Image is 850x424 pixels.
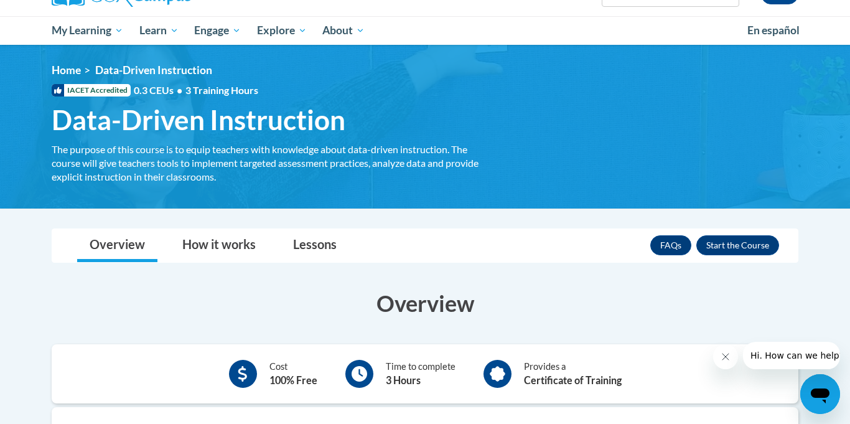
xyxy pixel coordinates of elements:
span: About [322,23,365,38]
a: Overview [77,229,157,262]
a: Engage [186,16,249,45]
iframe: Button to launch messaging window [800,374,840,414]
a: FAQs [650,235,691,255]
div: Cost [269,360,317,388]
a: How it works [170,229,268,262]
a: Lessons [281,229,349,262]
b: 100% Free [269,374,317,386]
div: Main menu [33,16,817,45]
span: Learn [139,23,179,38]
span: En español [747,24,800,37]
div: Time to complete [386,360,455,388]
a: About [315,16,373,45]
span: Data-Driven Instruction [52,103,345,136]
span: Hi. How can we help? [7,9,101,19]
b: 3 Hours [386,374,421,386]
span: 0.3 CEUs [134,83,258,97]
span: • [177,84,182,96]
span: Explore [257,23,307,38]
span: Data-Driven Instruction [95,64,212,77]
span: IACET Accredited [52,84,131,97]
h3: Overview [52,288,798,319]
a: Explore [249,16,315,45]
a: Learn [131,16,187,45]
div: Provides a [524,360,622,388]
span: 3 Training Hours [185,84,258,96]
a: En español [739,17,808,44]
iframe: Message from company [743,342,840,369]
b: Certificate of Training [524,374,622,386]
a: My Learning [44,16,131,45]
span: My Learning [52,23,123,38]
iframe: Close message [713,344,738,369]
a: Home [52,64,81,77]
span: Engage [194,23,241,38]
button: Enroll [696,235,779,255]
div: The purpose of this course is to equip teachers with knowledge about data-driven instruction. The... [52,143,481,184]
